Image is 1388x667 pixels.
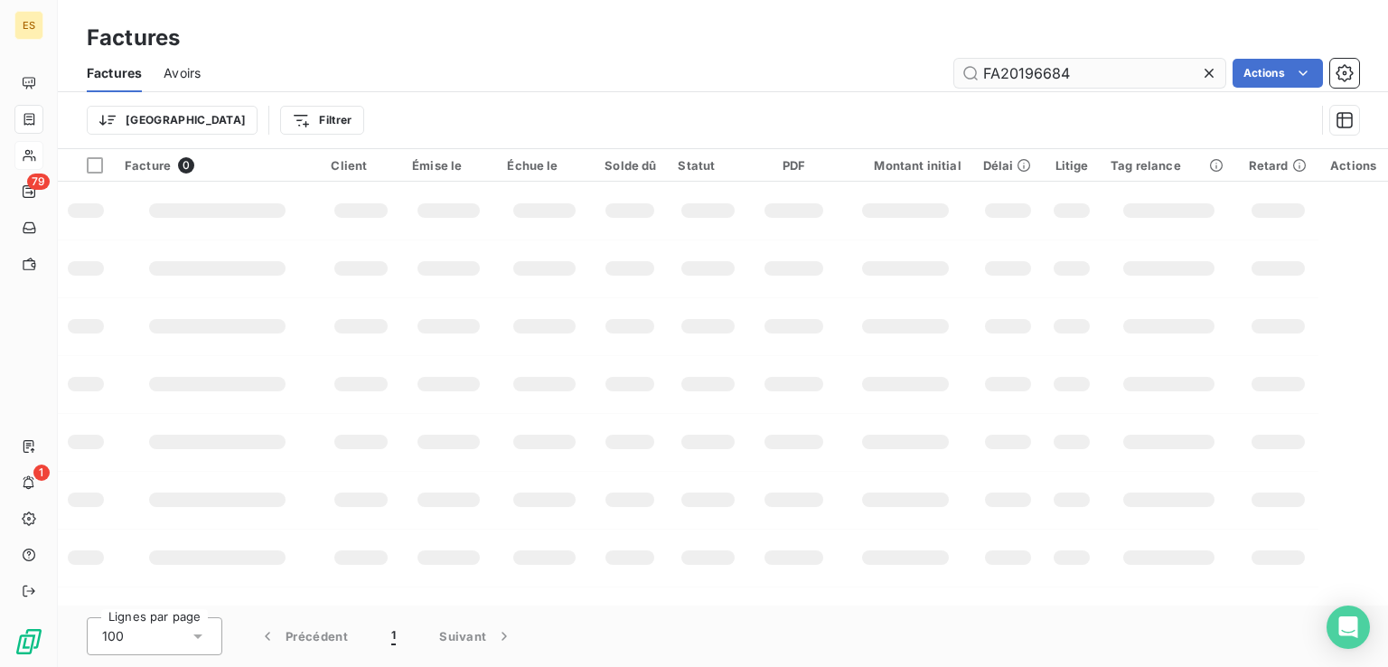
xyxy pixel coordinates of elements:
[370,617,417,655] button: 1
[87,106,258,135] button: [GEOGRAPHIC_DATA]
[678,158,738,173] div: Statut
[760,158,828,173] div: PDF
[280,106,363,135] button: Filtrer
[27,174,50,190] span: 79
[1329,158,1377,173] div: Actions
[412,158,485,173] div: Émise le
[14,627,43,656] img: Logo LeanPay
[14,11,43,40] div: ES
[391,627,396,645] span: 1
[14,177,42,206] a: 79
[1327,606,1370,649] div: Open Intercom Messenger
[604,158,657,173] div: Solde dû
[331,158,390,173] div: Client
[102,627,124,645] span: 100
[87,64,142,82] span: Factures
[33,465,50,481] span: 1
[1055,158,1089,173] div: Litige
[417,617,535,655] button: Suivant
[1249,158,1308,173] div: Retard
[1111,158,1227,173] div: Tag relance
[954,59,1225,88] input: Rechercher
[507,158,581,173] div: Échue le
[178,157,194,174] span: 0
[850,158,961,173] div: Montant initial
[1233,59,1323,88] button: Actions
[237,617,370,655] button: Précédent
[87,22,180,54] h3: Factures
[164,64,201,82] span: Avoirs
[983,158,1033,173] div: Délai
[125,158,171,173] span: Facture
